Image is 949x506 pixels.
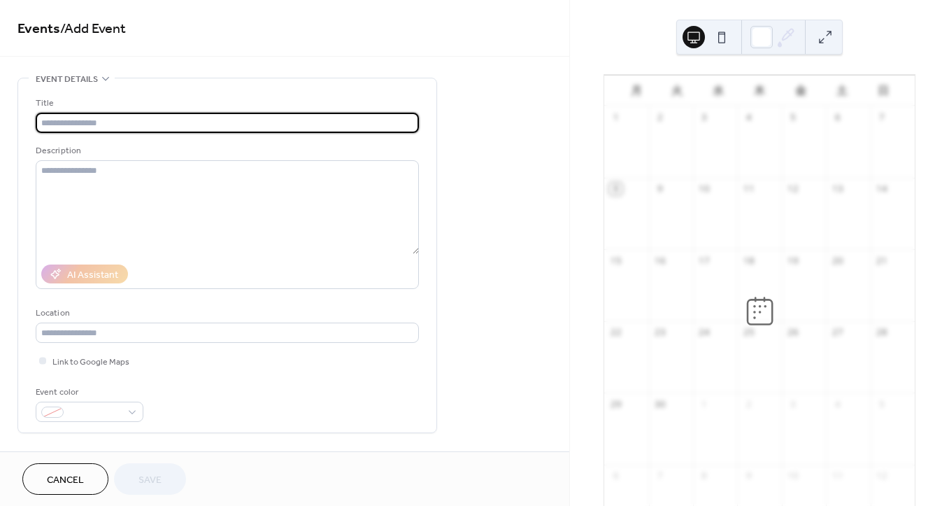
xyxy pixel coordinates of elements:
[615,76,657,106] div: 月
[698,111,711,124] div: 3
[787,111,799,124] div: 5
[36,143,416,158] div: Description
[609,326,622,339] div: 22
[698,326,711,339] div: 24
[780,76,822,106] div: 金
[36,385,141,400] div: Event color
[831,470,843,482] div: 11
[657,76,698,106] div: 火
[743,254,755,267] div: 18
[17,15,60,43] a: Events
[654,183,666,195] div: 9
[654,326,666,339] div: 23
[609,111,622,124] div: 1
[609,398,622,410] div: 29
[36,72,98,87] span: Event details
[743,470,755,482] div: 9
[876,326,888,339] div: 28
[743,326,755,339] div: 25
[862,76,904,106] div: 日
[698,398,711,410] div: 1
[654,470,666,482] div: 7
[876,398,888,410] div: 5
[743,111,755,124] div: 4
[831,326,843,339] div: 27
[698,76,739,106] div: 水
[831,254,843,267] div: 20
[876,111,888,124] div: 7
[36,96,416,111] div: Title
[787,470,799,482] div: 10
[876,183,888,195] div: 14
[739,76,780,106] div: 木
[787,183,799,195] div: 12
[787,326,799,339] div: 26
[609,183,622,195] div: 8
[22,463,108,495] button: Cancel
[876,470,888,482] div: 12
[698,254,711,267] div: 17
[743,183,755,195] div: 11
[787,398,799,410] div: 3
[698,470,711,482] div: 8
[36,306,416,321] div: Location
[47,473,84,488] span: Cancel
[609,254,622,267] div: 15
[698,183,711,195] div: 10
[36,450,98,465] span: Date and time
[831,398,843,410] div: 4
[654,111,666,124] div: 2
[876,254,888,267] div: 21
[654,398,666,410] div: 30
[787,254,799,267] div: 19
[654,254,666,267] div: 16
[831,183,843,195] div: 13
[609,470,622,482] div: 6
[743,398,755,410] div: 2
[52,355,129,370] span: Link to Google Maps
[831,111,843,124] div: 6
[60,15,126,43] span: / Add Event
[821,76,862,106] div: 土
